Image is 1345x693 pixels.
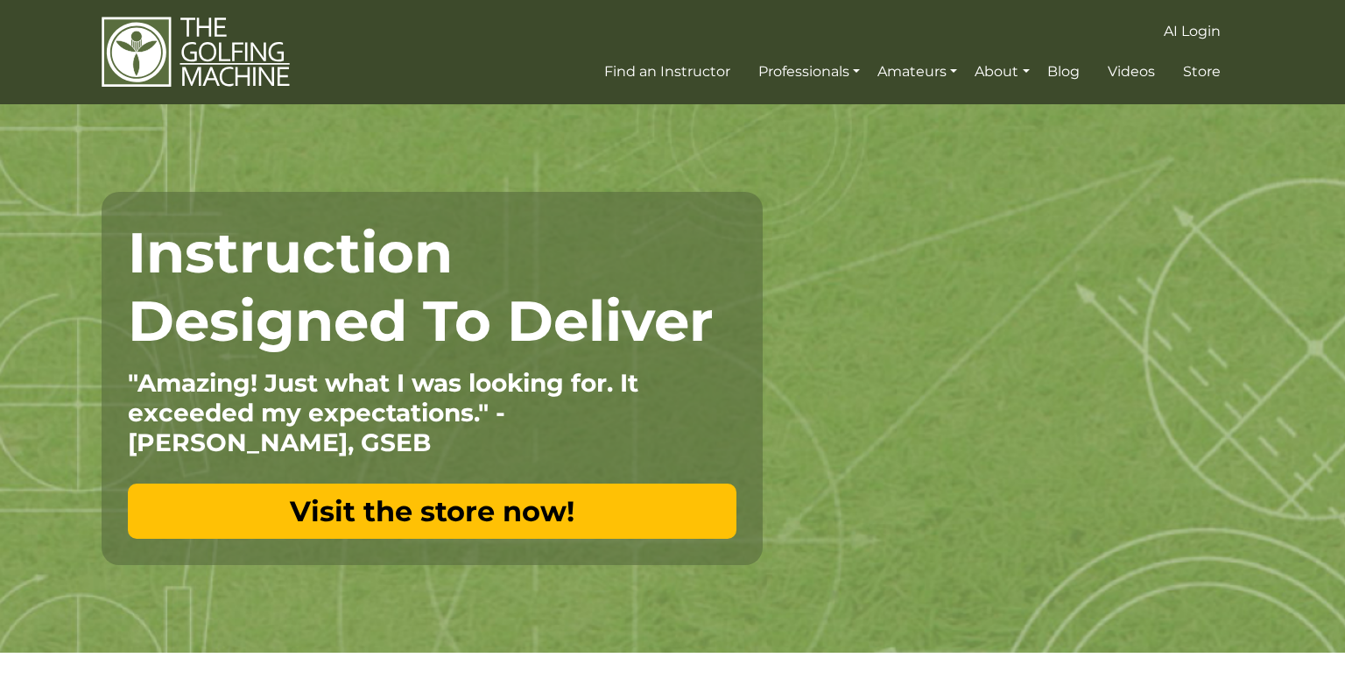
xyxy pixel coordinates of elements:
[1108,63,1155,80] span: Videos
[128,218,736,355] h1: Instruction Designed To Deliver
[604,63,730,80] span: Find an Instructor
[102,16,290,88] img: The Golfing Machine
[1164,23,1221,39] span: AI Login
[1103,56,1159,88] a: Videos
[1043,56,1084,88] a: Blog
[1047,63,1080,80] span: Blog
[1183,63,1221,80] span: Store
[1159,16,1225,47] a: AI Login
[970,56,1033,88] a: About
[128,368,736,457] p: "Amazing! Just what I was looking for. It exceeded my expectations." - [PERSON_NAME], GSEB
[128,484,736,539] a: Visit the store now!
[1179,56,1225,88] a: Store
[873,56,961,88] a: Amateurs
[600,56,735,88] a: Find an Instructor
[754,56,864,88] a: Professionals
